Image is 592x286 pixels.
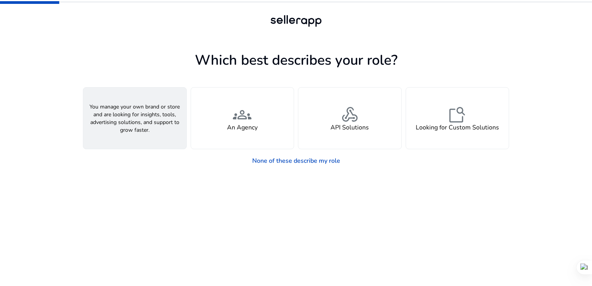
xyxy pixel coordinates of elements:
span: feature_search [448,105,466,124]
button: feature_searchLooking for Custom Solutions [406,87,509,149]
a: None of these describe my role [246,153,346,169]
h4: API Solutions [330,124,369,131]
h4: Looking for Custom Solutions [416,124,499,131]
button: You manage your own brand or store and are looking for insights, tools, advertising solutions, an... [83,87,187,149]
button: groupsAn Agency [191,87,294,149]
span: groups [233,105,251,124]
span: webhook [341,105,359,124]
button: webhookAPI Solutions [298,87,402,149]
h1: Which best describes your role? [83,52,509,69]
h4: An Agency [227,124,258,131]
